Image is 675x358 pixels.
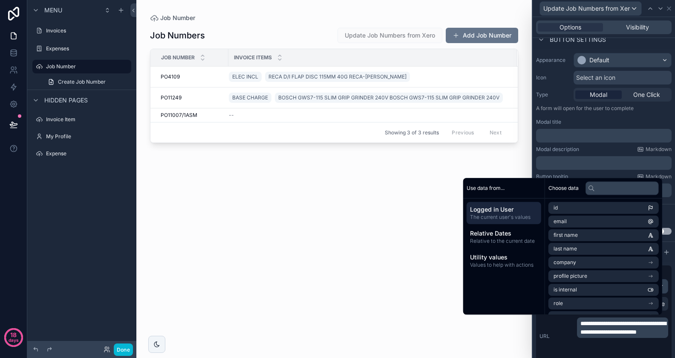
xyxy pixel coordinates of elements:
label: URL [539,333,574,340]
a: Job Number [32,60,131,73]
span: RECA D/I FLAP DISC 115MM 40G RECA-[PERSON_NAME] [268,73,407,80]
button: Default [574,53,672,67]
span: Create Job Number [58,79,106,85]
span: ELEC INCL [232,73,258,80]
span: Job Number [161,54,195,61]
a: PO4109 [161,73,223,80]
span: Menu [44,6,62,15]
label: Modal title [536,119,561,125]
span: Modal [590,90,607,99]
a: PO11007/1ASM [161,112,223,119]
p: 18 [10,331,17,339]
div: Default [589,56,609,64]
span: Select an icon [576,73,615,82]
div: scrollable content [536,156,672,170]
span: Logged in User [470,205,538,214]
button: Add Job Number [446,28,518,43]
label: Expense [46,150,130,157]
span: Visibility [626,23,649,32]
a: BASE CHARGE [229,93,271,103]
div: scrollable content [463,198,545,275]
label: Expenses [46,45,130,52]
label: Button tooltip [536,173,568,180]
label: Invoices [46,27,130,34]
span: Job Number [160,14,195,22]
a: Markdown [637,146,672,153]
span: Utility values [470,253,538,262]
span: BASE CHARGE [232,94,268,101]
span: Relative Dates [470,229,538,238]
a: Expenses [32,42,131,55]
span: Invoice items [234,54,272,61]
span: PO11007/1ASM [161,112,197,119]
a: ELEC INCL [229,72,262,82]
a: Job Number [150,14,195,22]
a: My Profile [32,130,131,143]
a: Expense [32,147,131,160]
span: Use data from... [467,185,505,192]
span: PO4109 [161,73,180,80]
span: Values to help with actions [470,262,538,268]
span: Markdown [646,146,672,153]
label: My Profile [46,133,130,140]
span: Markdown [646,173,672,180]
div: scrollable content [536,129,672,143]
p: days [9,334,19,346]
button: Done [114,343,133,356]
p: A form will open for the user to complete [536,105,672,115]
a: Invoice Item [32,113,131,126]
div: scrollable content [577,317,668,338]
label: Type [536,91,570,98]
span: The current user's values [470,214,538,221]
a: PO11249 [161,94,223,101]
a: BOSCH GWS7-115 SLIM GRIP GRINDER 240V BOSCH GWS7-115 SLIM GRIP GRINDER 240V [275,93,503,103]
label: Icon [536,74,570,81]
label: Appearance [536,57,570,64]
span: Showing 3 of 3 results [385,129,439,136]
span: One Click [633,90,660,99]
a: -- [229,112,507,119]
a: Invoices [32,24,131,38]
a: Markdown [637,173,672,180]
span: PO11249 [161,94,182,101]
a: BASE CHARGEBOSCH GWS7-115 SLIM GRIP GRINDER 240V BOSCH GWS7-115 SLIM GRIP GRINDER 240V [229,91,507,105]
span: Options [560,23,581,32]
span: BOSCH GWS7-115 SLIM GRIP GRINDER 240V BOSCH GWS7-115 SLIM GRIP GRINDER 240V [278,94,499,101]
a: ELEC INCLRECA D/I FLAP DISC 115MM 40G RECA-[PERSON_NAME] [229,70,507,84]
label: Invoice Item [46,116,130,123]
span: Choose data [548,185,579,192]
span: Button settings [550,35,606,44]
h1: Job Numbers [150,29,205,41]
span: Update Job Numbers from Xero [543,4,630,13]
label: Modal description [536,146,579,153]
span: -- [229,112,234,119]
span: Hidden pages [44,96,88,105]
label: Job Number [46,63,126,70]
span: Relative to the current date [470,238,538,244]
a: Create Job Number [43,75,131,89]
a: RECA D/I FLAP DISC 115MM 40G RECA-[PERSON_NAME] [265,72,410,82]
button: Update Job Numbers from Xero [539,1,642,16]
